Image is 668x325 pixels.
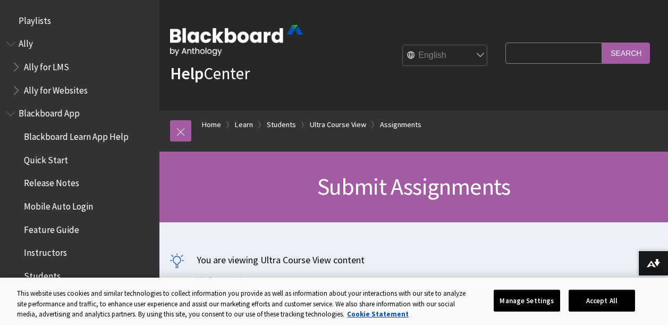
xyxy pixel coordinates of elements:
[380,118,421,131] a: Assignments
[170,253,657,266] p: You are viewing Ultra Course View content
[347,310,409,319] a: More information about your privacy, opens in a new tab
[170,25,303,56] img: Blackboard by Anthology
[24,174,79,189] span: Release Notes
[310,118,366,131] a: Ultra Course View
[19,35,33,49] span: Ally
[170,276,270,285] a: Go to Original Course View page.
[24,244,67,259] span: Instructors
[403,45,488,66] select: Site Language Selector
[569,289,635,312] button: Accept All
[267,118,296,131] a: Students
[24,267,61,281] span: Students
[19,105,80,119] span: Blackboard App
[24,81,88,96] span: Ally for Websites
[24,151,68,165] span: Quick Start
[170,63,250,84] a: HelpCenter
[235,118,253,131] a: Learn
[6,35,153,99] nav: Book outline for Anthology Ally Help
[602,43,650,63] input: Search
[6,12,153,30] nav: Book outline for Playlists
[317,172,511,201] span: Submit Assignments
[24,221,79,235] span: Feature Guide
[24,197,93,212] span: Mobile Auto Login
[17,288,468,320] div: This website uses cookies and similar technologies to collect information you provide as well as ...
[24,58,69,72] span: Ally for LMS
[202,118,221,131] a: Home
[24,128,129,142] span: Blackboard Learn App Help
[494,289,560,312] button: Manage Settings
[19,12,51,26] span: Playlists
[170,63,204,84] strong: Help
